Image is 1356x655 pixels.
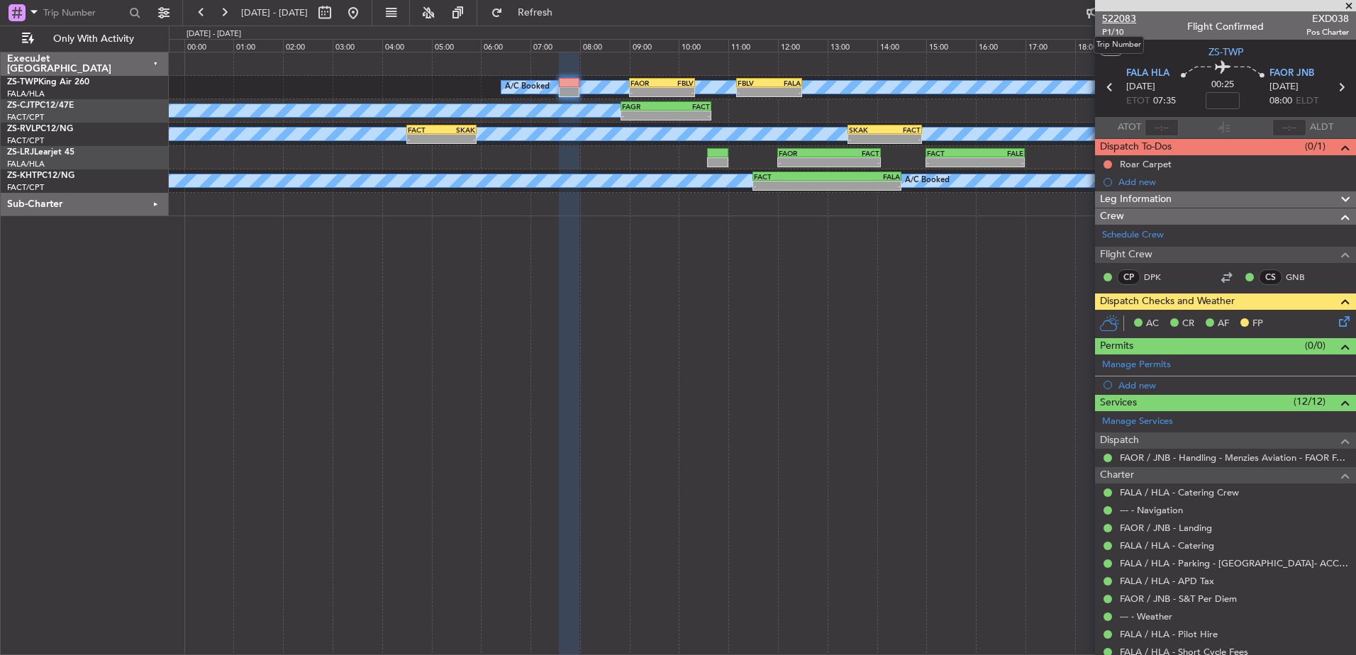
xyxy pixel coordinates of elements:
[630,79,662,87] div: FAOR
[738,88,769,96] div: -
[1120,557,1349,569] a: FALA / HLA - Parking - [GEOGRAPHIC_DATA]- ACC # 1800
[779,158,829,167] div: -
[1218,317,1229,331] span: AF
[975,149,1023,157] div: FALE
[1118,176,1349,188] div: Add new
[580,39,630,52] div: 08:00
[7,172,74,180] a: ZS-KHTPC12/NG
[1118,121,1141,135] span: ATOT
[7,78,89,86] a: ZS-TWPKing Air 260
[1120,504,1183,516] a: --- - Navigation
[1100,395,1137,411] span: Services
[1306,11,1349,26] span: EXD038
[884,135,921,143] div: -
[927,149,975,157] div: FACT
[829,149,879,157] div: FACT
[7,101,35,110] span: ZS-CJT
[927,158,975,167] div: -
[976,39,1026,52] div: 16:00
[1120,486,1239,498] a: FALA / HLA - Catering Crew
[1305,338,1326,353] span: (0/0)
[829,158,879,167] div: -
[1100,293,1235,310] span: Dispatch Checks and Weather
[877,39,927,52] div: 14:00
[662,79,694,87] div: FBLV
[884,125,921,134] div: FACT
[1310,121,1333,135] span: ALDT
[827,172,900,181] div: FALA
[1117,269,1140,285] div: CP
[7,148,74,157] a: ZS-LRJLearjet 45
[1145,119,1179,136] input: --:--
[1269,94,1292,108] span: 08:00
[828,39,877,52] div: 13:00
[441,135,475,143] div: -
[1120,628,1218,640] a: FALA / HLA - Pilot Hire
[382,39,432,52] div: 04:00
[849,135,885,143] div: -
[1296,94,1318,108] span: ELDT
[1100,467,1134,483] span: Charter
[1120,158,1172,170] div: Roar Carpet
[1102,358,1171,372] a: Manage Permits
[1269,67,1314,81] span: FAOR JNB
[1120,593,1237,605] a: FAOR / JNB - S&T Per Diem
[1118,379,1349,391] div: Add new
[728,39,778,52] div: 11:00
[1187,19,1264,34] div: Flight Confirmed
[1286,271,1318,284] a: GNB
[1305,139,1326,154] span: (0/1)
[905,170,950,191] div: A/C Booked
[630,39,679,52] div: 09:00
[1182,317,1194,331] span: CR
[679,39,728,52] div: 10:00
[233,39,283,52] div: 01:00
[1026,39,1075,52] div: 17:00
[408,135,442,143] div: -
[7,135,44,146] a: FACT/CPT
[1102,228,1164,242] a: Schedule Crew
[754,181,827,190] div: -
[1153,94,1176,108] span: 07:35
[1269,80,1299,94] span: [DATE]
[187,28,241,40] div: [DATE] - [DATE]
[1120,575,1214,587] a: FALA / HLA - APD Tax
[1120,610,1172,622] a: --- - Weather
[666,111,710,120] div: -
[1126,94,1150,108] span: ETOT
[1075,39,1125,52] div: 18:00
[1259,269,1282,285] div: CS
[16,28,154,50] button: Only With Activity
[1100,208,1124,225] span: Crew
[43,2,125,23] input: Trip Number
[283,39,333,52] div: 02:00
[754,172,827,181] div: FACT
[441,125,475,134] div: SKAK
[37,34,150,44] span: Only With Activity
[530,39,580,52] div: 07:00
[662,88,694,96] div: -
[484,1,569,24] button: Refresh
[769,79,801,87] div: FALA
[622,111,666,120] div: -
[1146,317,1159,331] span: AC
[7,125,35,133] span: ZS-RVL
[1294,394,1326,409] span: (12/12)
[1094,36,1144,54] div: Trip Number
[1306,26,1349,38] span: Pos Charter
[7,172,37,180] span: ZS-KHT
[1120,452,1349,464] a: FAOR / JNB - Handling - Menzies Aviation - FAOR FAOR / JNB
[1100,432,1139,449] span: Dispatch
[827,181,900,190] div: -
[7,101,74,110] a: ZS-CJTPC12/47E
[1102,415,1173,429] a: Manage Services
[7,159,45,169] a: FALA/HLA
[7,148,34,157] span: ZS-LRJ
[1144,271,1176,284] a: DPK
[779,149,829,157] div: FAOR
[333,39,382,52] div: 03:00
[1100,191,1172,208] span: Leg Information
[1211,78,1234,92] span: 00:25
[622,102,666,111] div: FAGR
[481,39,530,52] div: 06:00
